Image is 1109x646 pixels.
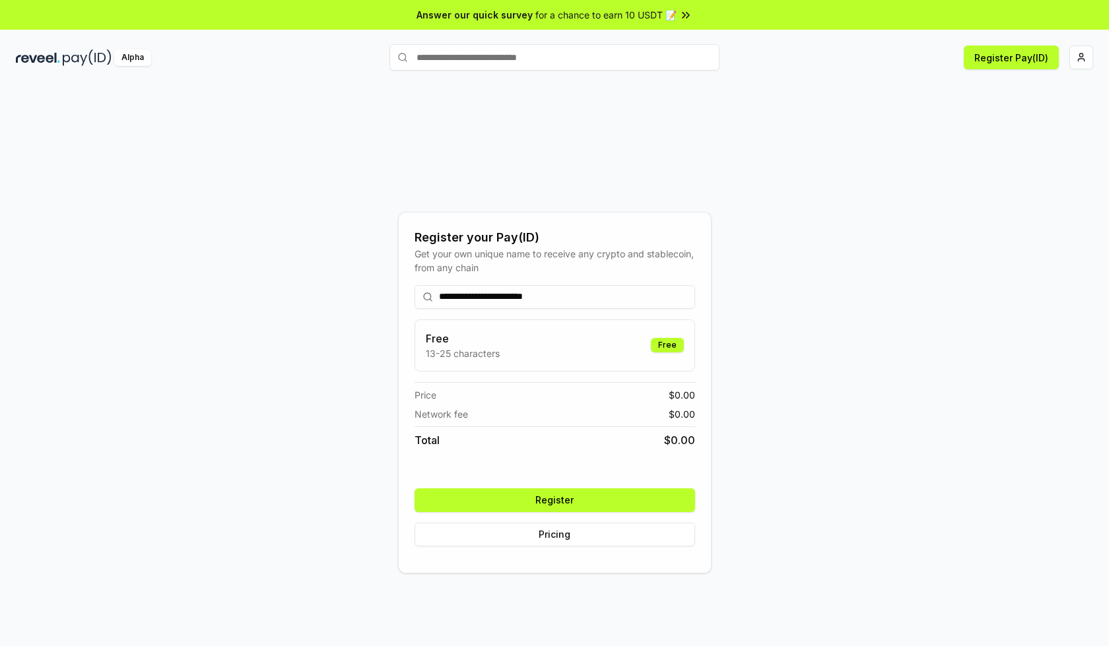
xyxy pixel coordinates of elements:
div: Free [651,338,684,352]
span: $ 0.00 [669,407,695,421]
span: Network fee [415,407,468,421]
span: Price [415,388,436,402]
button: Register [415,488,695,512]
p: 13-25 characters [426,346,500,360]
button: Register Pay(ID) [964,46,1059,69]
div: Register your Pay(ID) [415,228,695,247]
span: $ 0.00 [664,432,695,448]
span: for a chance to earn 10 USDT 📝 [535,8,677,22]
span: Answer our quick survey [417,8,533,22]
img: reveel_dark [16,49,60,66]
span: $ 0.00 [669,388,695,402]
img: pay_id [63,49,112,66]
span: Total [415,432,440,448]
h3: Free [426,331,500,346]
div: Get your own unique name to receive any crypto and stablecoin, from any chain [415,247,695,275]
div: Alpha [114,49,151,66]
button: Pricing [415,523,695,546]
